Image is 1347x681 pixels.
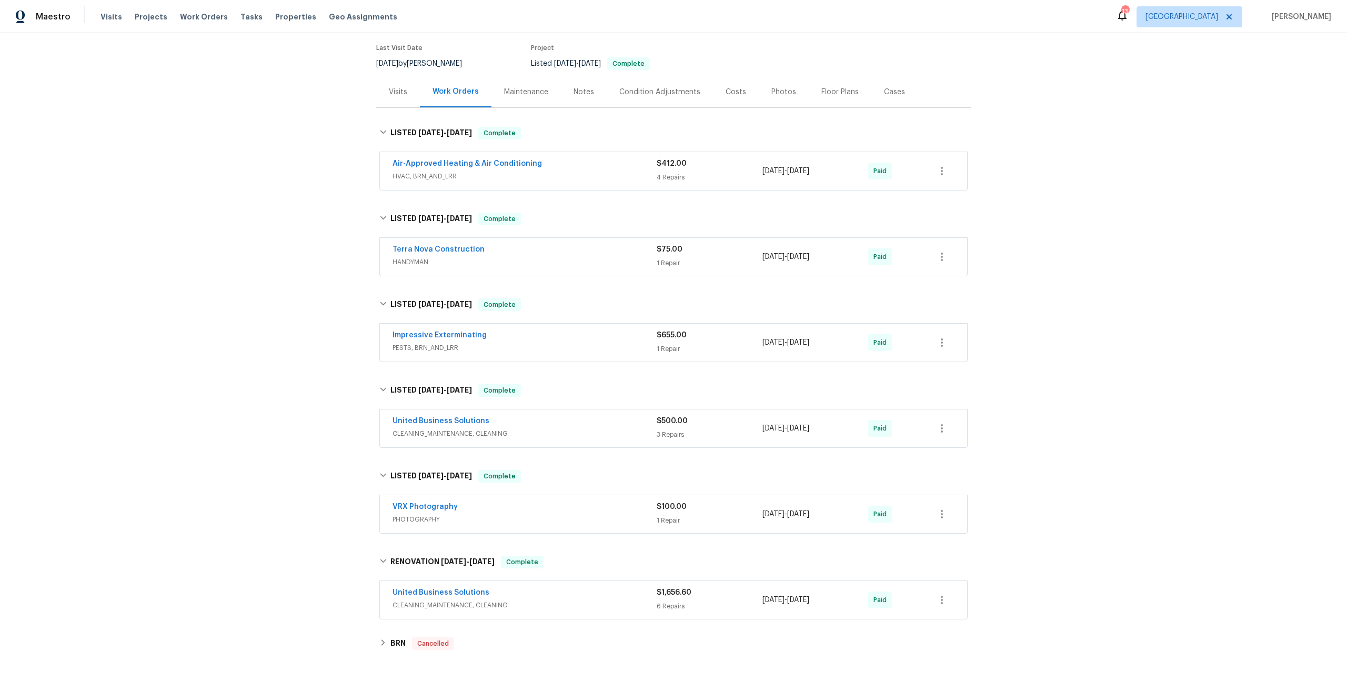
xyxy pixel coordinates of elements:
span: [DATE] [762,425,785,432]
h6: RENOVATION [390,556,495,568]
span: Complete [479,471,520,482]
div: LISTED [DATE]-[DATE]Complete [376,374,971,407]
div: Photos [771,87,796,97]
span: PESTS, BRN_AND_LRR [393,343,657,353]
span: Last Visit Date [376,45,423,51]
span: [DATE] [762,167,785,175]
span: Paid [873,423,891,434]
div: LISTED [DATE]-[DATE]Complete [376,116,971,150]
div: 1 Repair [657,258,762,268]
h6: LISTED [390,127,472,139]
span: [DATE] [418,129,444,136]
a: Impressive Exterminating [393,332,487,339]
span: - [762,595,809,605]
span: [DATE] [447,215,472,222]
span: [GEOGRAPHIC_DATA] [1145,12,1218,22]
div: LISTED [DATE]-[DATE]Complete [376,459,971,493]
span: [DATE] [469,558,495,565]
span: - [418,301,472,308]
span: Complete [502,557,542,567]
h6: LISTED [390,213,472,225]
span: [DATE] [787,510,809,518]
span: Paid [873,595,891,605]
div: Visits [389,87,407,97]
div: Costs [726,87,746,97]
a: United Business Solutions [393,417,489,425]
div: 13 [1121,6,1129,17]
a: United Business Solutions [393,589,489,596]
span: $655.00 [657,332,687,339]
span: - [418,215,472,222]
span: Tasks [240,13,263,21]
div: 1 Repair [657,515,762,526]
span: [DATE] [441,558,466,565]
div: 4 Repairs [657,172,762,183]
span: Complete [479,299,520,310]
a: Air-Approved Heating & Air Conditioning [393,160,542,167]
a: Terra Nova Construction [393,246,485,253]
div: Maintenance [504,87,548,97]
div: LISTED [DATE]-[DATE]Complete [376,202,971,236]
span: [DATE] [787,425,809,432]
span: [DATE] [554,60,576,67]
span: - [762,509,809,519]
span: - [418,386,472,394]
span: HVAC, BRN_AND_LRR [393,171,657,182]
span: [DATE] [418,301,444,308]
span: Projects [135,12,167,22]
span: CLEANING_MAINTENANCE, CLEANING [393,600,657,610]
span: $412.00 [657,160,687,167]
span: - [554,60,601,67]
span: - [762,166,809,176]
span: $100.00 [657,503,687,510]
div: Notes [574,87,594,97]
span: Work Orders [180,12,228,22]
div: 1 Repair [657,344,762,354]
div: BRN Cancelled [376,631,971,656]
span: [DATE] [787,253,809,261]
h6: LISTED [390,384,472,397]
a: VRX Photography [393,503,458,510]
span: Complete [479,128,520,138]
span: [DATE] [447,301,472,308]
h6: BRN [390,637,406,650]
div: 6 Repairs [657,601,762,612]
h6: LISTED [390,470,472,483]
span: [DATE] [376,60,398,67]
div: 3 Repairs [657,429,762,440]
span: $1,656.60 [657,589,691,596]
span: Cancelled [413,638,453,649]
span: - [418,472,472,479]
span: Complete [479,214,520,224]
span: Complete [479,385,520,396]
div: by [PERSON_NAME] [376,57,475,70]
span: Listed [531,60,650,67]
span: [DATE] [762,253,785,261]
span: [DATE] [762,596,785,604]
div: Floor Plans [821,87,859,97]
span: [DATE] [418,472,444,479]
span: [PERSON_NAME] [1268,12,1331,22]
span: Paid [873,166,891,176]
span: Paid [873,509,891,519]
span: [DATE] [418,386,444,394]
span: [DATE] [787,339,809,346]
span: [DATE] [447,472,472,479]
span: [DATE] [447,129,472,136]
div: RENOVATION [DATE]-[DATE]Complete [376,545,971,579]
div: Condition Adjustments [619,87,700,97]
span: [DATE] [787,167,809,175]
div: Cases [884,87,905,97]
span: - [762,252,809,262]
div: Work Orders [433,86,479,97]
span: PHOTOGRAPHY [393,514,657,525]
span: [DATE] [579,60,601,67]
span: Visits [100,12,122,22]
span: HANDYMAN [393,257,657,267]
span: Properties [275,12,316,22]
div: LISTED [DATE]-[DATE]Complete [376,288,971,322]
span: Paid [873,252,891,262]
h6: LISTED [390,298,472,311]
span: [DATE] [447,386,472,394]
span: [DATE] [787,596,809,604]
